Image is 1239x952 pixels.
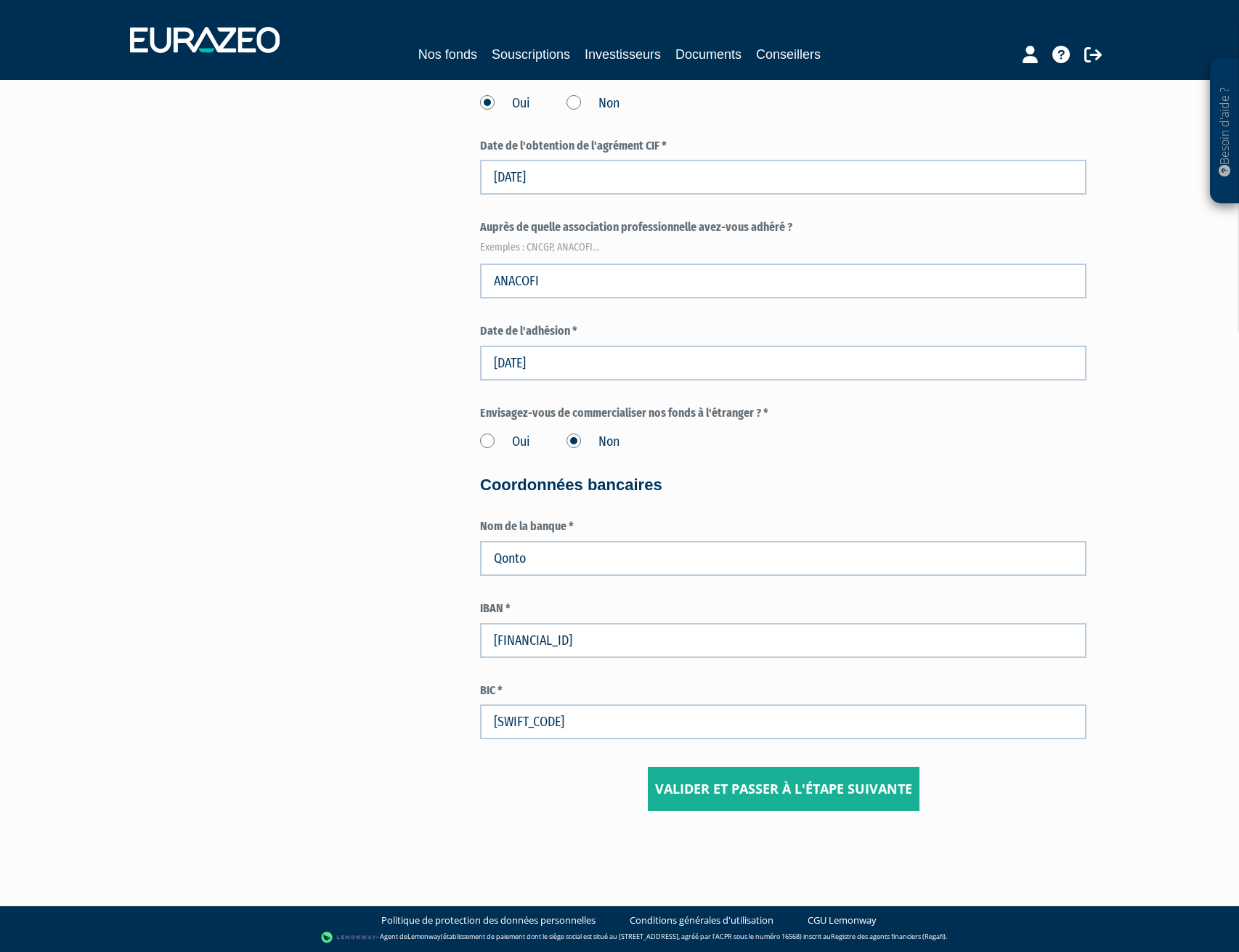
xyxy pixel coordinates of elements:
[381,914,596,927] a: Politique de protection des données personnelles
[480,601,1086,617] label: IBAN *
[480,219,1086,251] label: Auprès de quelle association professionnelle avez-vous adhéré ?
[756,44,821,65] a: Conseillers
[407,932,441,942] a: Lemonway
[630,914,773,927] a: Conditions générales d'utilisation
[675,44,742,65] a: Documents
[480,323,1086,340] label: Date de l'adhésion *
[648,767,919,812] input: Valider et passer à l'étape suivante
[480,405,1086,422] label: Envisagez-vous de commercialiser nos fonds à l'étranger ? *
[480,683,1086,699] label: BIC *
[130,27,280,53] img: 1732889491-logotype_eurazeo_blanc_rvb.png
[418,44,477,65] a: Nos fonds
[1216,66,1233,197] p: Besoin d'aide ?
[480,94,530,113] label: Oui
[831,932,946,942] a: Registre des agents financiers (Regafi)
[566,433,619,452] label: Non
[15,930,1224,945] div: - Agent de (établissement de paiement dont le siège social est situé au [STREET_ADDRESS], agréé p...
[585,44,661,65] a: Investisseurs
[480,138,1086,155] label: Date de l'obtention de l'agrément CIF *
[321,930,377,945] img: logo-lemonway.png
[480,518,1086,535] label: Nom de la banque *
[480,476,1086,494] h4: Coordonnées bancaires
[808,914,877,927] a: CGU Lemonway
[492,44,570,65] a: Souscriptions
[480,433,530,452] label: Oui
[480,240,1086,255] em: Exemples : CNCGP, ANACOFI...
[566,94,619,113] label: Non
